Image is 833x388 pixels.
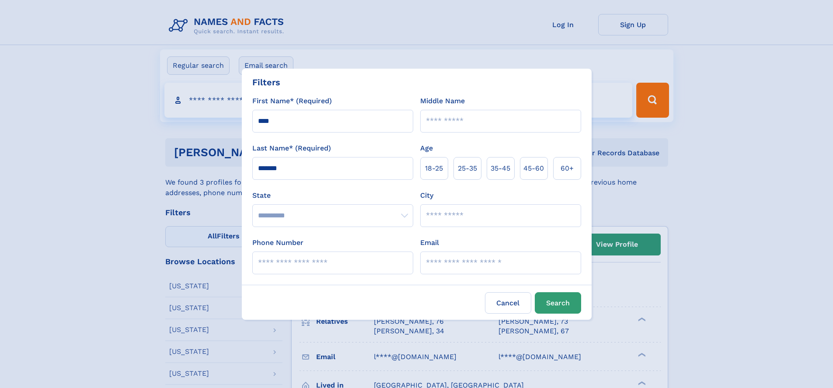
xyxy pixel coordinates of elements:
label: Phone Number [252,238,303,248]
button: Search [535,292,581,314]
label: Cancel [485,292,531,314]
span: 18‑25 [425,163,443,174]
label: Age [420,143,433,154]
label: Middle Name [420,96,465,106]
label: City [420,190,433,201]
label: State [252,190,413,201]
div: Filters [252,76,280,89]
label: Email [420,238,439,248]
span: 45‑60 [523,163,544,174]
span: 25‑35 [458,163,477,174]
label: Last Name* (Required) [252,143,331,154]
span: 35‑45 [491,163,510,174]
label: First Name* (Required) [252,96,332,106]
span: 60+ [561,163,574,174]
